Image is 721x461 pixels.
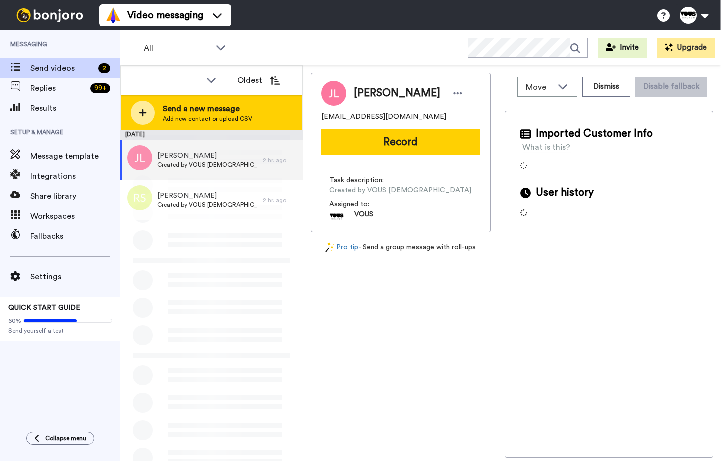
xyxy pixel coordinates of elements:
div: 99 + [90,83,110,93]
span: Message template [30,150,120,162]
span: [PERSON_NAME] [354,86,440,101]
span: Imported Customer Info [536,126,653,141]
img: magic-wand.svg [325,242,334,253]
a: Pro tip [325,242,358,253]
div: 2 [98,63,110,73]
div: [DATE] [120,130,303,140]
img: rs.png [127,185,152,210]
span: 60% [8,317,21,325]
span: [EMAIL_ADDRESS][DOMAIN_NAME] [321,112,446,122]
button: Collapse menu [26,432,94,445]
button: Upgrade [657,38,715,58]
span: Send yourself a test [8,327,112,335]
span: QUICK START GUIDE [8,304,80,311]
span: VOUS [354,209,373,224]
span: Integrations [30,170,120,182]
span: Fallbacks [30,230,120,242]
span: Settings [30,271,120,283]
span: Created by VOUS [DEMOGRAPHIC_DATA] [329,185,471,195]
img: Image of Jack Landry [321,81,346,106]
span: Send a new message [163,103,252,115]
span: Task description : [329,175,399,185]
button: Oldest [230,70,287,90]
span: Created by VOUS [DEMOGRAPHIC_DATA] [157,161,258,169]
button: Dismiss [582,77,630,97]
span: Share library [30,190,120,202]
span: Add new contact or upload CSV [163,115,252,123]
span: User history [536,185,594,200]
span: [PERSON_NAME] [157,151,258,161]
button: Record [321,129,480,155]
div: 2 hr. ago [263,156,298,164]
img: bj-logo-header-white.svg [12,8,87,22]
span: Collapse menu [45,434,86,442]
span: Results [30,102,120,114]
img: jl.png [127,145,152,170]
span: All [144,42,211,54]
span: Workspaces [30,210,120,222]
div: - Send a group message with roll-ups [311,242,491,253]
span: Assigned to: [329,199,399,209]
span: Move [526,81,553,93]
button: Disable fallback [635,77,707,97]
div: What is this? [522,141,570,153]
div: 2 hr. ago [263,196,298,204]
span: Video messaging [127,8,203,22]
img: vm-color.svg [105,7,121,23]
img: 47366fdd-6b2a-429d-91af-19a1b91b923d-1571175653.jpg [329,209,344,224]
span: Send videos [30,62,94,74]
button: Invite [598,38,647,58]
span: [PERSON_NAME] [157,191,258,201]
span: Created by VOUS [DEMOGRAPHIC_DATA] [157,201,258,209]
span: Replies [30,82,86,94]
